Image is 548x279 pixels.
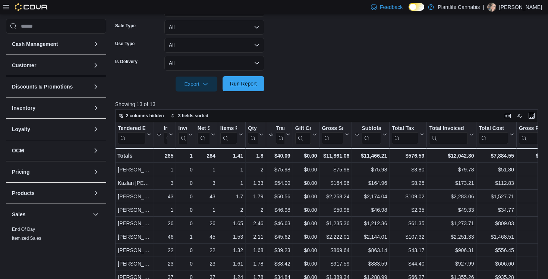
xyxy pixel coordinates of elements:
[168,111,211,120] button: 3 fields sorted
[12,104,35,112] h3: Inventory
[295,219,317,228] div: $0.00
[220,125,243,144] button: Items Per Transaction
[479,125,508,144] div: Total Cost
[118,125,145,144] div: Tendered Employee
[12,83,90,90] button: Discounts & Promotions
[322,246,349,255] div: $869.64
[479,246,514,255] div: $556.45
[115,100,542,108] p: Showing 13 of 13
[392,260,424,269] div: $44.40
[178,260,192,269] div: 0
[12,104,90,112] button: Inventory
[248,125,257,144] div: Qty Per Transaction
[118,233,151,242] div: [PERSON_NAME]
[156,260,173,269] div: 23
[295,233,317,242] div: $0.00
[295,179,317,188] div: $0.00
[429,246,474,255] div: $906.31
[156,219,173,228] div: 26
[12,227,35,232] a: End Of Day
[198,151,215,160] div: 284
[118,246,151,255] div: [PERSON_NAME]
[220,151,243,160] div: 1.41
[12,168,29,176] h3: Pricing
[198,233,215,242] div: 45
[479,233,514,242] div: $1,468.51
[116,111,167,120] button: 2 columns hidden
[164,125,167,144] div: Invoices Sold
[268,165,290,174] div: $75.98
[268,125,290,144] button: Transaction Average
[178,125,186,144] div: Invoices Ref
[354,233,387,242] div: $2,144.01
[164,125,167,132] div: Invoices Sold
[268,246,290,255] div: $39.23
[12,125,30,133] h3: Loyalty
[515,111,524,120] button: Display options
[220,233,243,242] div: 1.53
[429,125,474,144] button: Total Invoiced
[392,206,424,215] div: $2.35
[156,233,173,242] div: 46
[295,125,317,144] button: Gift Cards
[429,125,468,144] div: Total Invoiced
[118,165,151,174] div: [PERSON_NAME]
[156,125,173,144] button: Invoices Sold
[409,3,424,11] input: Dark Mode
[354,179,387,188] div: $164.96
[248,192,263,201] div: 1.79
[198,125,210,144] div: Net Sold
[156,192,173,201] div: 43
[178,233,192,242] div: 1
[164,56,264,71] button: All
[268,260,290,269] div: $38.42
[248,260,263,269] div: 1.78
[91,210,100,219] button: Sales
[354,165,387,174] div: $75.98
[12,40,90,48] button: Cash Management
[248,219,263,228] div: 2.46
[156,246,173,255] div: 22
[178,246,192,255] div: 0
[248,246,263,255] div: 1.68
[126,113,164,119] span: 2 columns hidden
[220,260,243,269] div: 1.61
[392,233,424,242] div: $107.32
[198,206,215,215] div: 1
[118,192,151,201] div: [PERSON_NAME]
[275,125,284,144] div: Transaction Average
[180,77,213,92] span: Export
[115,41,135,47] label: Use Type
[12,147,24,154] h3: OCM
[429,192,474,201] div: $2,283.06
[479,206,514,215] div: $34.77
[178,125,192,144] button: Invoices Ref
[295,260,317,269] div: $0.00
[91,189,100,198] button: Products
[118,260,151,269] div: [PERSON_NAME]
[178,151,192,160] div: 1
[479,125,508,132] div: Total Cost
[392,219,424,228] div: $61.35
[198,219,215,228] div: 26
[164,20,264,35] button: All
[268,151,290,160] div: $40.09
[295,192,317,201] div: $0.00
[438,3,480,12] p: Plantlife Cannabis
[275,125,284,132] div: Transaction Average
[248,151,263,160] div: 1.8
[322,233,349,242] div: $2,222.01
[322,192,349,201] div: $2,258.24
[156,151,173,160] div: 285
[392,192,424,201] div: $109.02
[392,246,424,255] div: $43.17
[295,206,317,215] div: $0.00
[198,260,215,269] div: 23
[268,219,290,228] div: $46.63
[354,219,387,228] div: $1,212.36
[178,179,192,188] div: 0
[295,246,317,255] div: $0.00
[12,62,36,69] h3: Customer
